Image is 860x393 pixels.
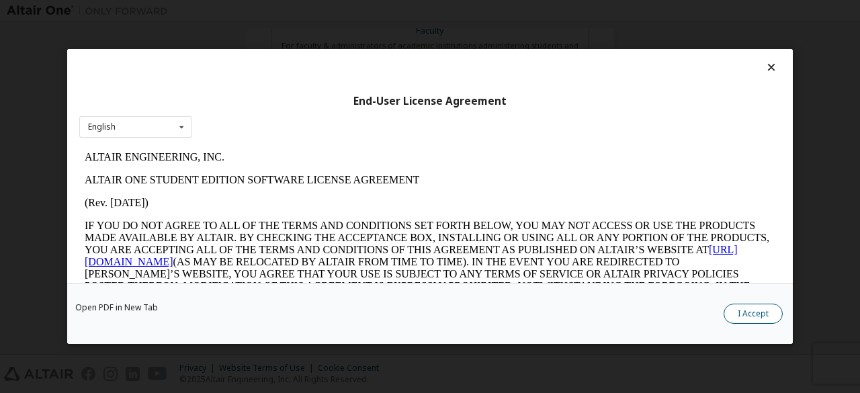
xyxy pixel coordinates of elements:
p: (Rev. [DATE]) [5,51,696,63]
a: Open PDF in New Tab [75,304,158,312]
div: English [88,123,116,131]
button: I Accept [724,304,783,324]
p: ALTAIR ENGINEERING, INC. [5,5,696,17]
p: IF YOU DO NOT AGREE TO ALL OF THE TERMS AND CONDITIONS SET FORTH BELOW, YOU MAY NOT ACCESS OR USE... [5,74,696,183]
div: End-User License Agreement [79,95,781,108]
p: ALTAIR ONE STUDENT EDITION SOFTWARE LICENSE AGREEMENT [5,28,696,40]
a: [URL][DOMAIN_NAME] [5,98,658,122]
